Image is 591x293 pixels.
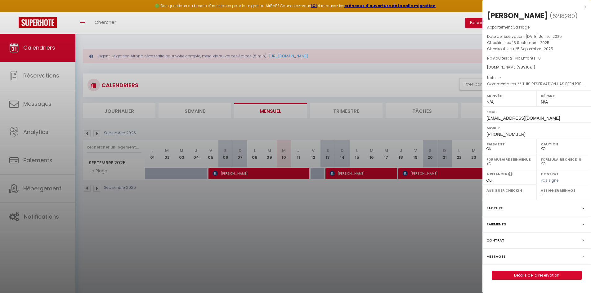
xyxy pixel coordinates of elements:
[541,171,559,175] label: Contrat
[541,93,587,99] label: Départ
[518,64,530,70] span: 989.16
[492,271,582,280] button: Détails de la réservation
[486,100,494,104] span: N/A
[504,40,549,45] span: Jeu 18 Septembre . 2025
[508,171,513,178] i: Sélectionner OUI si vous souhaiter envoyer les séquences de messages post-checkout
[486,221,506,228] label: Paiements
[507,46,553,51] span: Jeu 25 Septembre . 2025
[486,109,587,115] label: Email
[486,253,505,260] label: Messages
[541,156,587,162] label: Formulaire Checkin
[515,55,541,61] span: Nb Enfants : 0
[482,3,586,11] div: x
[486,93,533,99] label: Arrivée
[550,11,578,20] span: ( )
[514,24,530,30] span: La Plage
[487,11,548,20] div: [PERSON_NAME]
[526,34,562,39] span: [DATE] Juillet . 2025
[552,12,575,20] span: 6218280
[486,237,504,244] label: Contrat
[486,116,560,121] span: [EMAIL_ADDRESS][DOMAIN_NAME]
[486,187,533,193] label: Assigner Checkin
[487,40,586,46] p: Checkin :
[486,205,503,211] label: Facture
[487,55,541,61] span: Nb Adultes : 2 -
[5,2,24,21] button: Ouvrir le widget de chat LiveChat
[486,171,507,177] label: A relancer
[541,141,587,147] label: Caution
[517,64,535,70] span: ( € )
[486,156,533,162] label: Formulaire Bienvenue
[541,178,559,183] span: Pas signé
[487,33,586,40] p: Date de réservation :
[487,81,586,87] p: Commentaires :
[487,75,586,81] p: Notes :
[487,46,586,52] p: Checkout :
[541,187,587,193] label: Assigner Menage
[487,24,586,30] p: Appartement :
[499,75,502,80] span: -
[487,64,586,70] div: [DOMAIN_NAME]
[486,132,526,137] span: [PHONE_NUMBER]
[541,100,548,104] span: N/A
[486,125,587,131] label: Mobile
[492,271,581,279] a: Détails de la réservation
[486,141,533,147] label: Paiement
